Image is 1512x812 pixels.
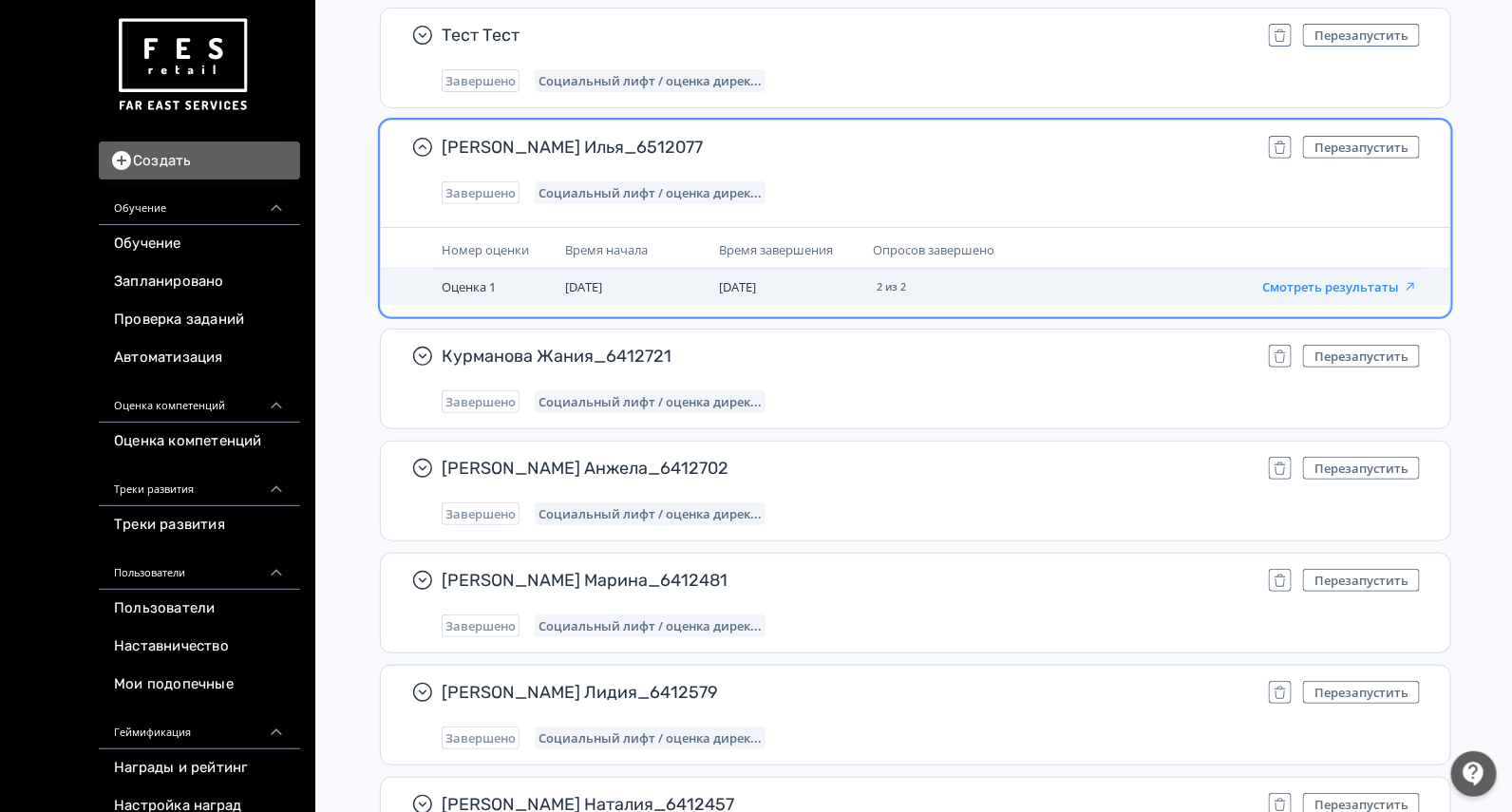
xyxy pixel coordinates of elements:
[445,73,516,88] span: Завершено
[1262,277,1418,295] a: Смотреть результаты
[99,544,300,590] div: Пользователи
[1303,345,1420,368] button: Перезапустить
[719,278,756,295] span: [DATE]
[442,345,1254,368] span: Курманова Жания_6412721
[539,73,762,88] span: Социальный лифт / оценка директора магазина
[99,179,300,225] div: Обучение
[719,241,833,258] span: Время завершения
[99,142,300,179] button: Создать
[442,457,1254,480] span: [PERSON_NAME] Анжела_6412702
[539,730,762,746] span: Социальный лифт / оценка директора магазина
[539,618,762,633] span: Социальный лифт / оценка директора магазина
[565,278,602,295] span: [DATE]
[445,730,516,746] span: Завершено
[99,628,300,666] a: Наставничество
[539,506,762,521] span: Социальный лифт / оценка директора магазина
[445,618,516,633] span: Завершено
[99,506,300,544] a: Треки развития
[565,241,648,258] span: Время начала
[1303,681,1420,704] button: Перезапустить
[442,681,1254,704] span: [PERSON_NAME] Лидия_6412579
[445,185,516,200] span: Завершено
[1303,457,1420,480] button: Перезапустить
[1303,24,1420,47] button: Перезапустить
[99,666,300,704] a: Мои подопечные
[1262,279,1418,294] button: Смотреть результаты
[442,241,529,258] span: Номер оценки
[1303,569,1420,592] button: Перезапустить
[442,24,1254,47] span: Тест Тест
[539,394,762,409] span: Социальный лифт / оценка директора магазина
[99,461,300,506] div: Треки развития
[114,11,251,119] img: https://files.teachbase.ru/system/account/57463/logo/medium-936fc5084dd2c598f50a98b9cbe0469a.png
[99,704,300,749] div: Геймификация
[445,394,516,409] span: Завершено
[539,185,762,200] span: Социальный лифт / оценка директора магазина
[873,241,994,258] span: Опросов завершено
[877,281,906,293] span: 2 из 2
[99,225,300,263] a: Обучение
[445,506,516,521] span: Завершено
[442,569,1254,592] span: [PERSON_NAME] Марина_6412481
[1303,136,1420,159] button: Перезапустить
[442,278,496,295] span: Оценка 1
[99,377,300,423] div: Оценка компетенций
[99,339,300,377] a: Автоматизация
[99,423,300,461] a: Оценка компетенций
[442,136,1254,159] span: [PERSON_NAME] Илья_6512077
[99,263,300,301] a: Запланировано
[99,301,300,339] a: Проверка заданий
[99,749,300,787] a: Награды и рейтинг
[99,590,300,628] a: Пользователи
